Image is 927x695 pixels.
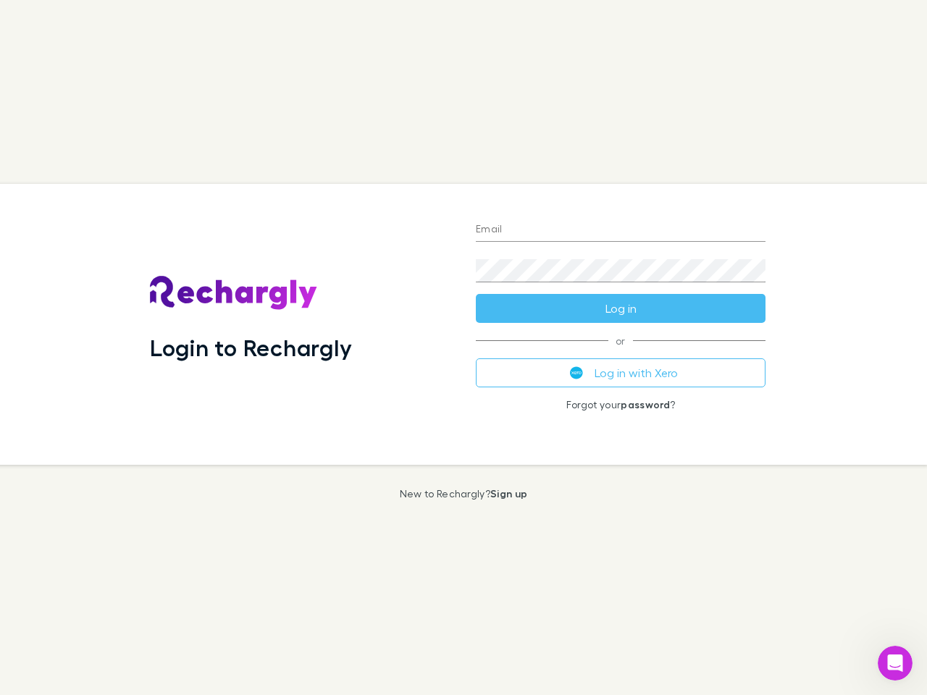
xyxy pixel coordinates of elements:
img: Xero's logo [570,366,583,379]
button: Log in [476,294,765,323]
p: New to Rechargly? [400,488,528,500]
p: Forgot your ? [476,399,765,410]
h1: Login to Rechargly [150,334,352,361]
iframe: Intercom live chat [878,646,913,681]
a: Sign up [490,487,527,500]
a: password [621,398,670,410]
img: Rechargly's Logo [150,276,318,311]
button: Log in with Xero [476,358,765,387]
